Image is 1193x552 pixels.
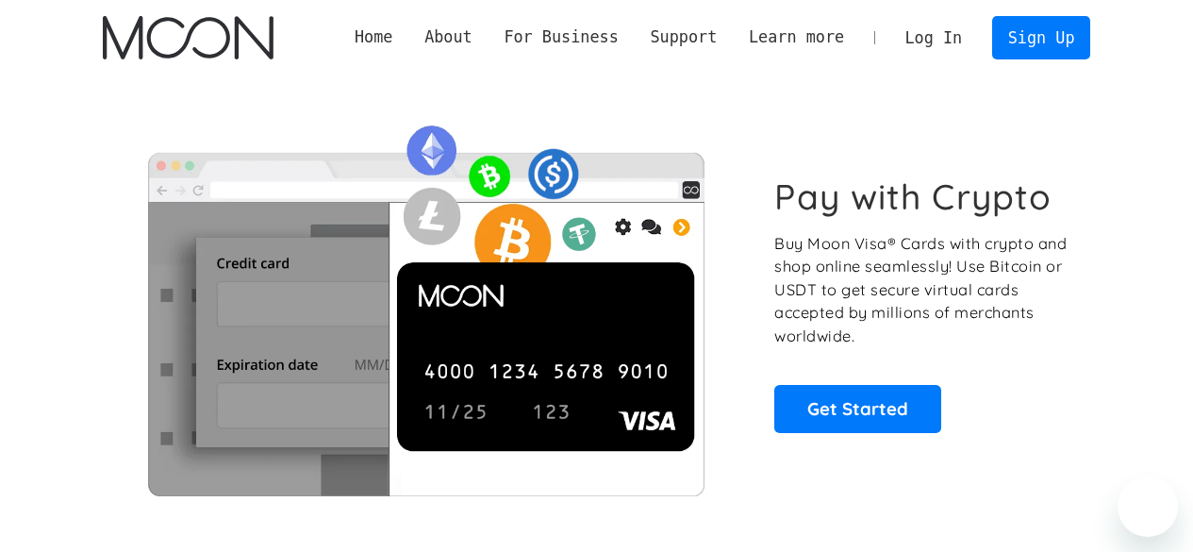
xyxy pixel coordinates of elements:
iframe: Button to launch messaging window [1118,477,1178,537]
div: Support [635,25,733,49]
a: home [103,16,273,59]
div: Learn more [733,25,860,49]
a: Get Started [774,385,941,432]
a: Home [339,25,408,49]
div: About [424,25,472,49]
img: Moon Logo [103,16,273,59]
div: For Business [489,25,635,49]
h1: Pay with Crypto [774,176,1052,218]
img: Moon Cards let you spend your crypto anywhere Visa is accepted. [103,112,749,495]
div: For Business [504,25,618,49]
div: Support [650,25,717,49]
div: About [408,25,488,49]
a: Sign Up [992,16,1090,59]
div: Learn more [749,25,844,49]
p: Buy Moon Visa® Cards with crypto and shop online seamlessly! Use Bitcoin or USDT to get secure vi... [774,232,1069,348]
a: Log In [889,17,978,59]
